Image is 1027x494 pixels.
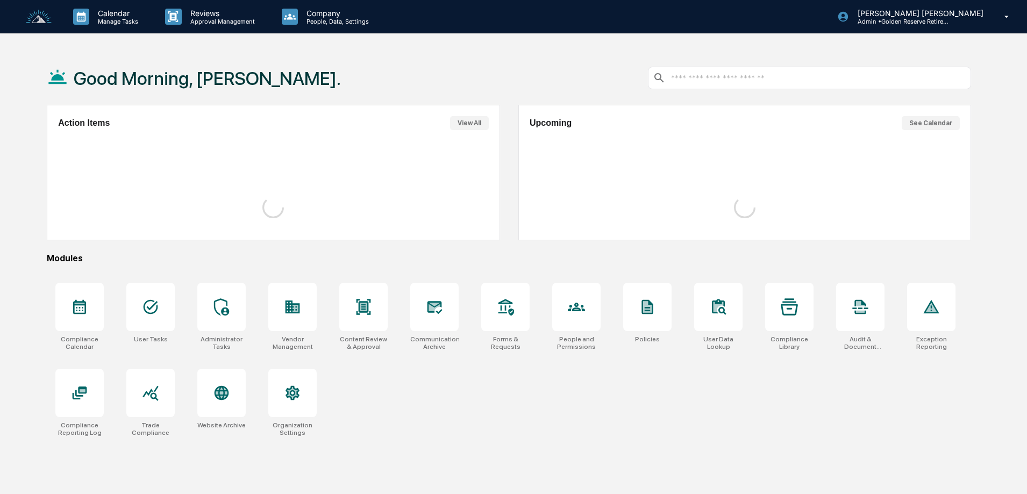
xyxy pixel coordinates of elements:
div: Content Review & Approval [339,335,388,350]
div: Compliance Calendar [55,335,104,350]
div: Policies [635,335,660,343]
button: See Calendar [902,116,960,130]
button: View All [450,116,489,130]
p: [PERSON_NAME] [PERSON_NAME] [849,9,989,18]
div: User Data Lookup [694,335,743,350]
p: Approval Management [182,18,260,25]
div: Vendor Management [268,335,317,350]
div: Exception Reporting [907,335,955,350]
div: Audit & Document Logs [836,335,885,350]
div: Communications Archive [410,335,459,350]
div: Modules [47,253,971,263]
p: Reviews [182,9,260,18]
div: Trade Compliance [126,421,175,436]
h2: Action Items [58,118,110,128]
h2: Upcoming [530,118,572,128]
h1: Good Morning, [PERSON_NAME]. [74,68,341,89]
div: Compliance Library [765,335,814,350]
p: Manage Tasks [89,18,144,25]
div: Organization Settings [268,421,317,436]
p: Admin • Golden Reserve Retirement [849,18,949,25]
p: Calendar [89,9,144,18]
div: User Tasks [134,335,168,343]
div: Administrator Tasks [197,335,246,350]
p: People, Data, Settings [298,18,374,25]
img: logo [26,10,52,24]
div: Compliance Reporting Log [55,421,104,436]
div: People and Permissions [552,335,601,350]
p: Company [298,9,374,18]
div: Forms & Requests [481,335,530,350]
div: Website Archive [197,421,246,429]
